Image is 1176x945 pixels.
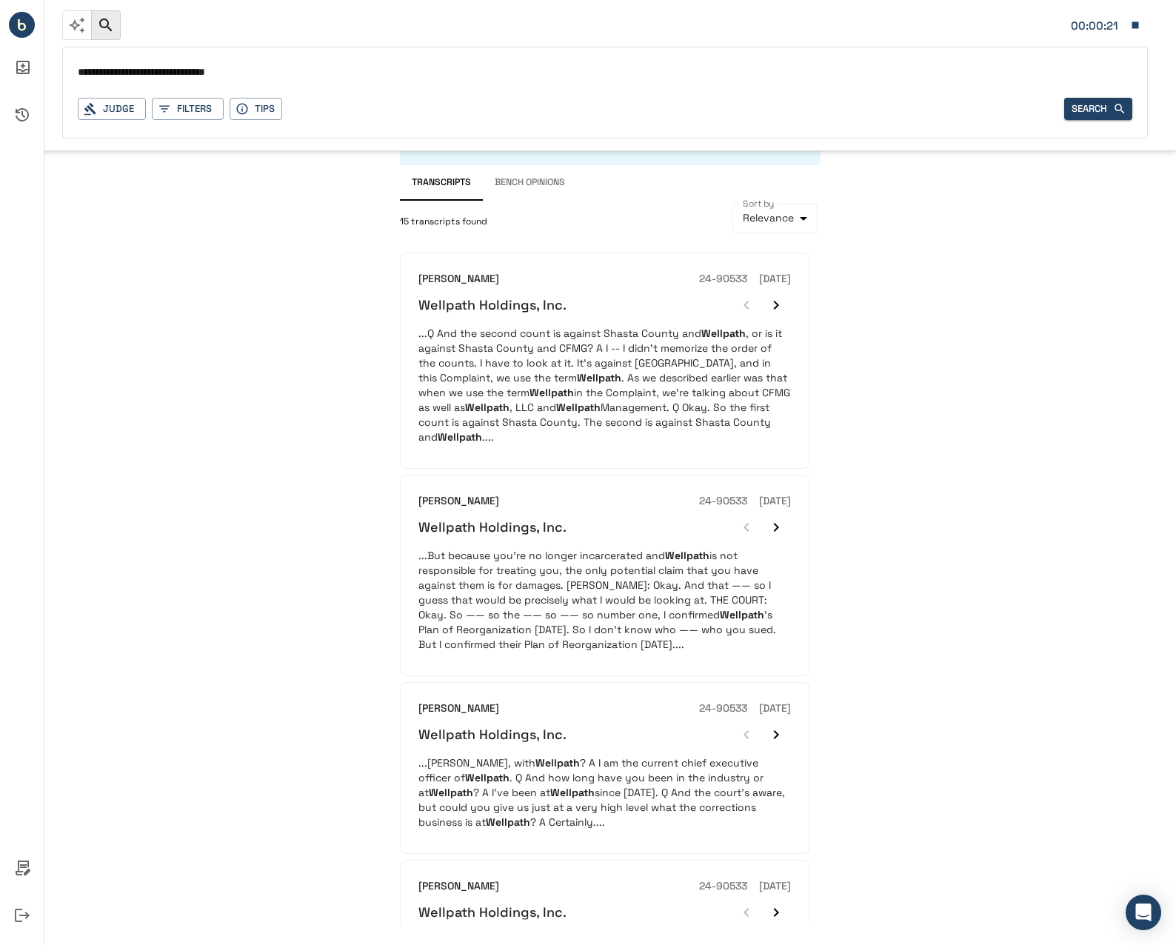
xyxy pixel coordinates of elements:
[438,430,482,444] em: Wellpath
[535,756,580,769] em: Wellpath
[665,549,709,562] em: Wellpath
[759,878,791,895] h6: [DATE]
[465,771,510,784] em: Wellpath
[759,493,791,510] h6: [DATE]
[418,904,567,921] h6: Wellpath Holdings, Inc.
[418,726,567,743] h6: Wellpath Holdings, Inc.
[418,271,499,287] h6: [PERSON_NAME]
[1063,10,1148,41] button: Matter: 080529
[429,786,473,799] em: Wellpath
[556,401,601,414] em: Wellpath
[400,165,483,201] button: Transcripts
[418,326,791,444] p: ...Q And the second count is against Shasta County and , or is it against Shasta County and CFMG?...
[699,701,747,717] h6: 24-90533
[701,327,746,340] em: Wellpath
[483,165,577,201] button: Bench Opinions
[699,271,747,287] h6: 24-90533
[699,878,747,895] h6: 24-90533
[550,786,595,799] em: Wellpath
[418,518,567,535] h6: Wellpath Holdings, Inc.
[78,98,146,121] button: Judge
[1126,895,1161,930] div: Open Intercom Messenger
[1071,16,1123,36] div: Matter: 080529
[400,215,487,230] span: 15 transcripts found
[418,493,499,510] h6: [PERSON_NAME]
[1064,98,1132,121] button: Search
[699,493,747,510] h6: 24-90533
[743,197,775,210] label: Sort by
[230,98,282,121] button: Tips
[418,296,567,313] h6: Wellpath Holdings, Inc.
[577,371,621,384] em: Wellpath
[720,608,764,621] em: Wellpath
[418,755,791,829] p: ...[PERSON_NAME], with ? A I am the current chief executive officer of . Q And how long have you ...
[529,386,574,399] em: Wellpath
[152,98,224,121] button: Filters
[465,401,510,414] em: Wellpath
[732,204,818,233] div: Relevance
[418,878,499,895] h6: [PERSON_NAME]
[486,815,530,829] em: Wellpath
[759,271,791,287] h6: [DATE]
[418,701,499,717] h6: [PERSON_NAME]
[759,701,791,717] h6: [DATE]
[418,548,791,652] p: ...But because you’re no longer incarcerated and is not responsible for treating you, the only po...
